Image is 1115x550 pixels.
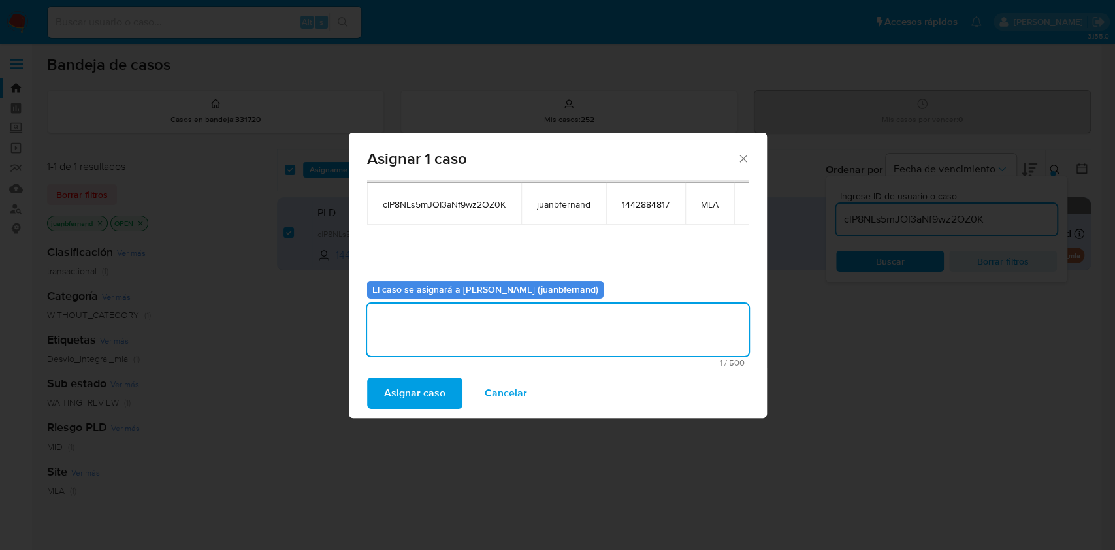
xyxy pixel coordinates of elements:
[349,133,767,418] div: assign-modal
[384,379,445,408] span: Asignar caso
[737,152,749,164] button: Cerrar ventana
[367,378,462,409] button: Asignar caso
[622,199,670,210] span: 1442884817
[468,378,544,409] button: Cancelar
[537,199,590,210] span: juanbfernand
[383,199,506,210] span: clP8NLs5mJOI3aNf9wz2OZ0K
[485,379,527,408] span: Cancelar
[371,359,745,367] span: Máximo 500 caracteres
[701,199,719,210] span: MLA
[367,151,737,167] span: Asignar 1 caso
[372,283,598,296] b: El caso se asignará a [PERSON_NAME] (juanbfernand)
